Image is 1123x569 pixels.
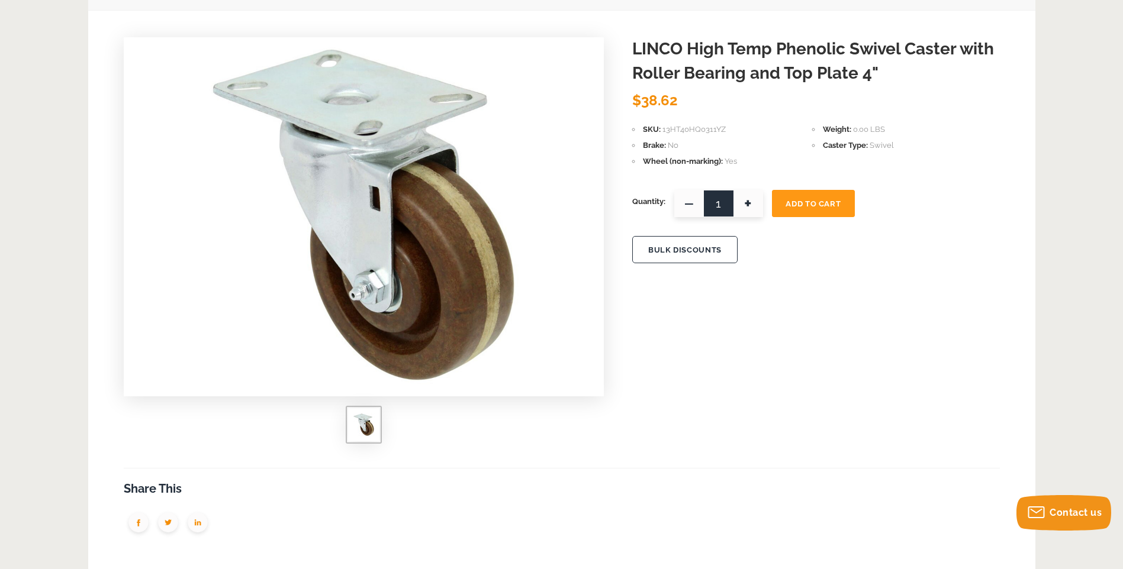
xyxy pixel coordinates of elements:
[823,125,851,134] span: Weight
[632,236,738,263] button: BULK DISCOUNTS
[632,92,678,109] span: $38.62
[853,125,885,134] span: 0.00 LBS
[124,480,1000,497] h3: Share This
[870,141,894,150] span: Swivel
[183,509,213,539] img: group-1951.png
[353,413,375,437] img: LINCO High Temp Phenolic Swivel Caster with Roller Bearing and Top Plate 4"
[1050,507,1102,518] span: Contact us
[124,509,153,539] img: group-1950.png
[643,141,666,150] span: Brake
[643,125,661,134] span: SKU
[733,190,763,217] span: +
[662,125,726,134] span: 13HT40HQ0311YZ
[772,190,855,217] button: Add To Cart
[823,141,868,150] span: Caster Type
[632,37,1000,85] h1: LINCO High Temp Phenolic Swivel Caster with Roller Bearing and Top Plate 4"
[1016,495,1111,531] button: Contact us
[153,509,183,539] img: group-1949.png
[786,199,841,208] span: Add To Cart
[674,190,704,217] span: —
[632,190,665,214] span: Quantity
[668,141,678,150] span: No
[643,157,723,166] span: Wheel (non-marking)
[199,37,527,392] img: LINCO High Temp Phenolic Swivel Caster with Roller Bearing and Top Plate 4"
[725,157,737,166] span: Yes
